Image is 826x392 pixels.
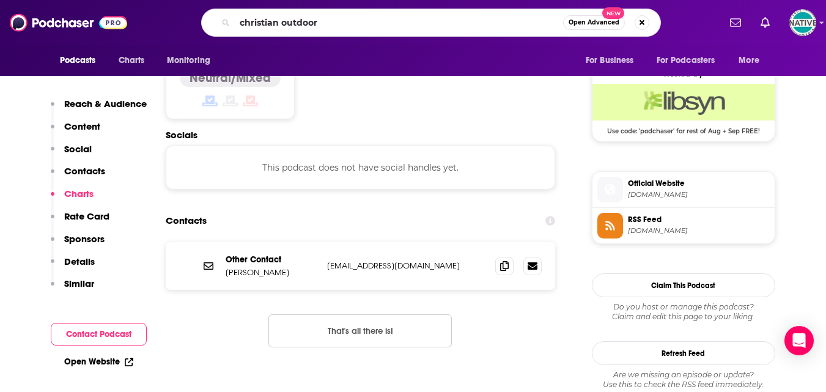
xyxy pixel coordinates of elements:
[649,49,733,72] button: open menu
[190,70,271,86] h4: Neutral/Mixed
[51,256,95,278] button: Details
[64,233,105,245] p: Sponsors
[226,254,317,265] p: Other Contact
[51,143,92,166] button: Social
[592,273,775,297] button: Claim This Podcast
[592,302,775,322] div: Claim and edit this page to your liking.
[64,188,94,199] p: Charts
[268,314,452,347] button: Nothing here.
[10,11,127,34] img: Podchaser - Follow, Share and Rate Podcasts
[51,98,147,120] button: Reach & Audience
[602,7,624,19] span: New
[64,120,100,132] p: Content
[166,146,556,190] div: This podcast does not have social handles yet.
[592,302,775,312] span: Do you host or manage this podcast?
[51,49,112,72] button: open menu
[597,177,770,202] a: Official Website[DOMAIN_NAME]
[725,12,746,33] a: Show notifications dropdown
[64,143,92,155] p: Social
[64,210,109,222] p: Rate Card
[51,233,105,256] button: Sponsors
[628,178,770,189] span: Official Website
[64,256,95,267] p: Details
[51,120,100,143] button: Content
[111,49,152,72] a: Charts
[592,370,775,390] div: Are we missing an episode or update? Use this to check the RSS feed immediately.
[592,84,775,134] a: Libsyn Deal: Use code: 'podchaser' for rest of Aug + Sep FREE!
[226,267,317,278] p: [PERSON_NAME]
[586,52,634,69] span: For Business
[51,165,105,188] button: Contacts
[657,52,715,69] span: For Podcasters
[628,190,770,199] span: summitstrength.com.au
[201,9,661,37] div: Search podcasts, credits, & more...
[51,278,94,300] button: Similar
[64,357,133,367] a: Open Website
[64,278,94,289] p: Similar
[158,49,226,72] button: open menu
[51,323,147,346] button: Contact Podcast
[166,209,207,232] h2: Contacts
[789,9,816,36] button: Show profile menu
[167,52,210,69] span: Monitoring
[60,52,96,69] span: Podcasts
[235,13,563,32] input: Search podcasts, credits, & more...
[563,15,625,30] button: Open AdvancedNew
[577,49,649,72] button: open menu
[789,9,816,36] img: User Profile
[51,210,109,233] button: Rate Card
[592,120,775,135] span: Use code: 'podchaser' for rest of Aug + Sep FREE!
[592,341,775,365] button: Refresh Feed
[64,98,147,109] p: Reach & Audience
[327,261,486,271] p: [EMAIL_ADDRESS][DOMAIN_NAME]
[569,20,619,26] span: Open Advanced
[756,12,775,33] a: Show notifications dropdown
[784,326,814,355] div: Open Intercom Messenger
[592,84,775,120] img: Libsyn Deal: Use code: 'podchaser' for rest of Aug + Sep FREE!
[628,214,770,225] span: RSS Feed
[64,165,105,177] p: Contacts
[789,9,816,36] span: Logged in as truenativemedia
[597,213,770,239] a: RSS Feed[DOMAIN_NAME]
[51,188,94,210] button: Charts
[119,52,145,69] span: Charts
[166,129,556,141] h2: Socials
[739,52,759,69] span: More
[628,226,770,235] span: trainingfortrekking.libsyn.com
[730,49,775,72] button: open menu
